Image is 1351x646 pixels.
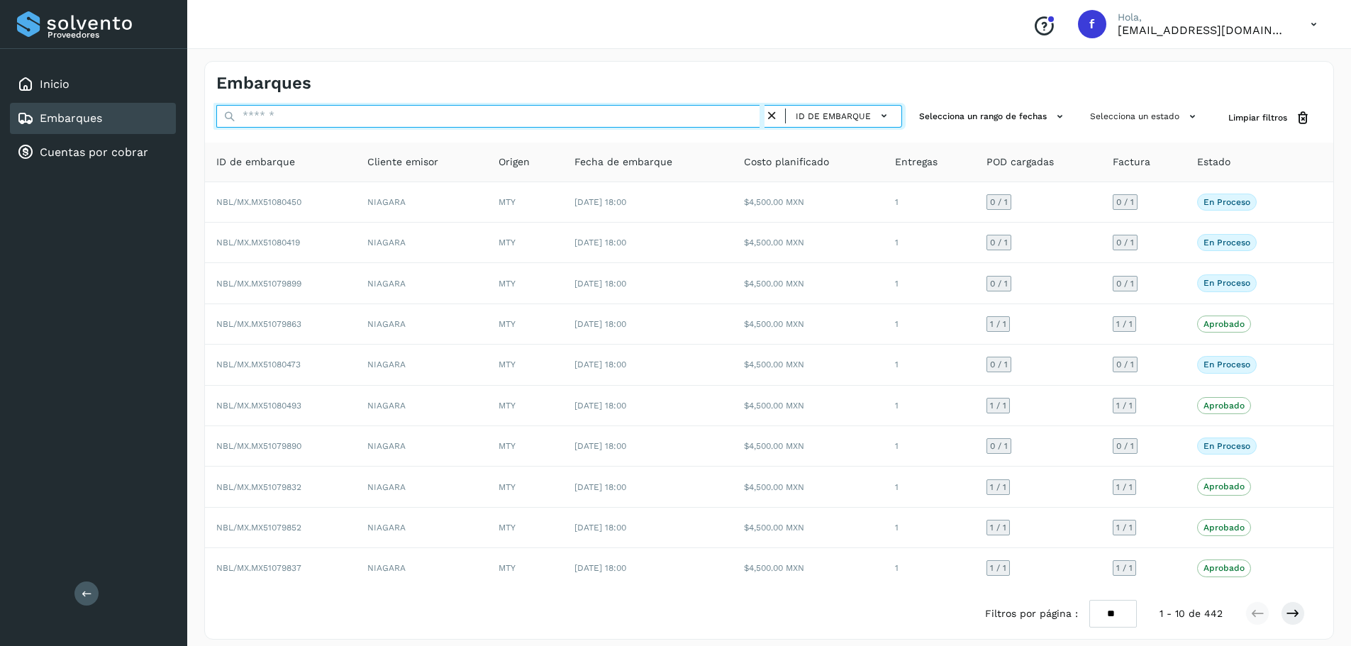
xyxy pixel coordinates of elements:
[216,73,311,94] h4: Embarques
[990,279,1008,288] span: 0 / 1
[356,223,487,263] td: NIAGARA
[990,523,1006,532] span: 1 / 1
[733,426,884,467] td: $4,500.00 MXN
[1116,401,1133,410] span: 1 / 1
[733,508,884,548] td: $4,500.00 MXN
[40,145,148,159] a: Cuentas por cobrar
[216,441,301,451] span: NBL/MX.MX51079890
[990,401,1006,410] span: 1 / 1
[487,304,563,345] td: MTY
[1116,564,1133,572] span: 1 / 1
[574,401,626,411] span: [DATE] 18:00
[1203,278,1250,288] p: En proceso
[1203,360,1250,369] p: En proceso
[986,155,1054,169] span: POD cargadas
[791,106,896,126] button: ID de embarque
[574,197,626,207] span: [DATE] 18:00
[884,467,975,507] td: 1
[990,238,1008,247] span: 0 / 1
[1116,198,1134,206] span: 0 / 1
[884,386,975,426] td: 1
[574,523,626,533] span: [DATE] 18:00
[574,279,626,289] span: [DATE] 18:00
[1118,23,1288,37] p: facturacion@salgofreight.com
[216,319,301,329] span: NBL/MX.MX51079863
[1203,238,1250,247] p: En proceso
[796,110,871,123] span: ID de embarque
[40,111,102,125] a: Embarques
[1084,105,1206,128] button: Selecciona un estado
[356,426,487,467] td: NIAGARA
[884,304,975,345] td: 1
[216,238,300,247] span: NBL/MX.MX51080419
[367,155,438,169] span: Cliente emisor
[733,263,884,303] td: $4,500.00 MXN
[356,345,487,385] td: NIAGARA
[733,548,884,588] td: $4,500.00 MXN
[487,182,563,223] td: MTY
[487,426,563,467] td: MTY
[1197,155,1230,169] span: Estado
[574,563,626,573] span: [DATE] 18:00
[990,442,1008,450] span: 0 / 1
[990,360,1008,369] span: 0 / 1
[1116,442,1134,450] span: 0 / 1
[1116,238,1134,247] span: 0 / 1
[1203,197,1250,207] p: En proceso
[574,441,626,451] span: [DATE] 18:00
[895,155,938,169] span: Entregas
[1116,320,1133,328] span: 1 / 1
[744,155,829,169] span: Costo planificado
[733,467,884,507] td: $4,500.00 MXN
[487,345,563,385] td: MTY
[884,548,975,588] td: 1
[10,137,176,168] div: Cuentas por cobrar
[990,320,1006,328] span: 1 / 1
[574,155,672,169] span: Fecha de embarque
[216,523,301,533] span: NBL/MX.MX51079852
[216,197,301,207] span: NBL/MX.MX51080450
[913,105,1073,128] button: Selecciona un rango de fechas
[40,77,70,91] a: Inicio
[884,345,975,385] td: 1
[216,279,301,289] span: NBL/MX.MX51079899
[1203,481,1245,491] p: Aprobado
[1118,11,1288,23] p: Hola,
[884,263,975,303] td: 1
[1116,279,1134,288] span: 0 / 1
[356,263,487,303] td: NIAGARA
[10,103,176,134] div: Embarques
[1160,606,1223,621] span: 1 - 10 de 442
[990,564,1006,572] span: 1 / 1
[487,467,563,507] td: MTY
[1203,319,1245,329] p: Aprobado
[985,606,1078,621] span: Filtros por página :
[733,304,884,345] td: $4,500.00 MXN
[1203,523,1245,533] p: Aprobado
[356,548,487,588] td: NIAGARA
[216,563,301,573] span: NBL/MX.MX51079837
[884,426,975,467] td: 1
[487,223,563,263] td: MTY
[356,467,487,507] td: NIAGARA
[1203,441,1250,451] p: En proceso
[733,386,884,426] td: $4,500.00 MXN
[1203,563,1245,573] p: Aprobado
[574,238,626,247] span: [DATE] 18:00
[356,508,487,548] td: NIAGARA
[574,319,626,329] span: [DATE] 18:00
[733,223,884,263] td: $4,500.00 MXN
[990,198,1008,206] span: 0 / 1
[733,182,884,223] td: $4,500.00 MXN
[48,30,170,40] p: Proveedores
[990,483,1006,491] span: 1 / 1
[574,482,626,492] span: [DATE] 18:00
[1113,155,1150,169] span: Factura
[884,223,975,263] td: 1
[574,360,626,369] span: [DATE] 18:00
[216,401,301,411] span: NBL/MX.MX51080493
[1228,111,1287,124] span: Limpiar filtros
[1217,105,1322,131] button: Limpiar filtros
[356,386,487,426] td: NIAGARA
[356,304,487,345] td: NIAGARA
